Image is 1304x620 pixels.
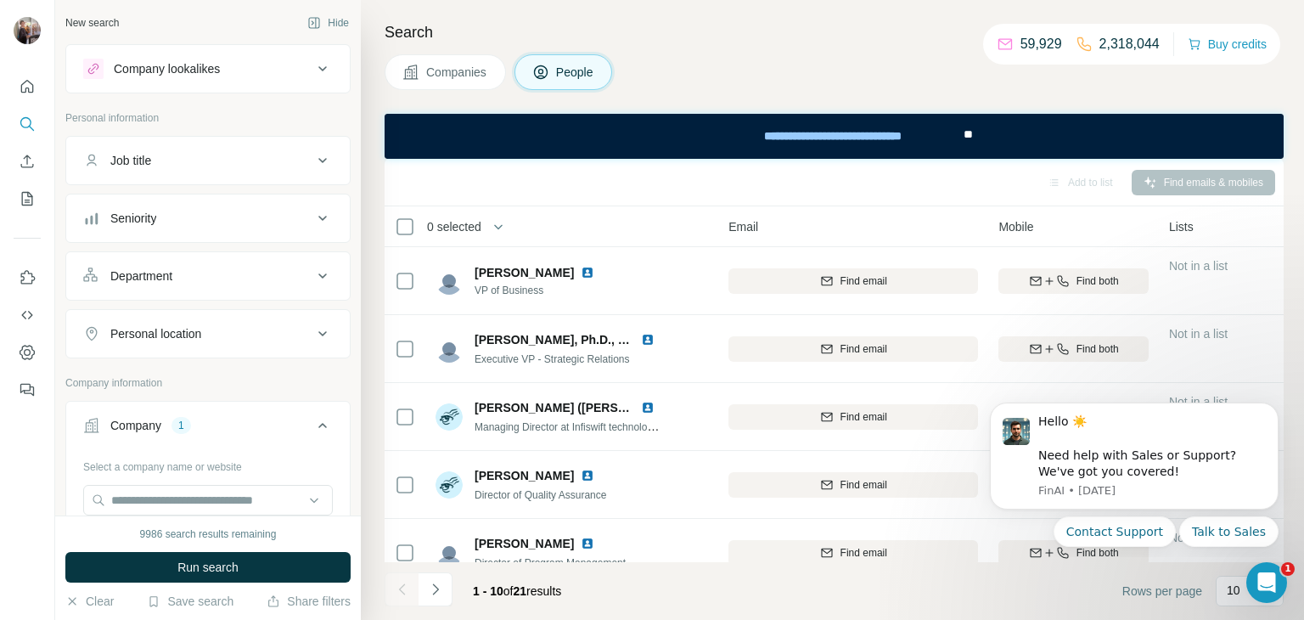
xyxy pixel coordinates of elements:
button: Quick start [14,71,41,102]
span: Find email [840,477,887,493]
span: Not in a list [1169,259,1228,273]
span: [PERSON_NAME] [475,535,574,552]
button: Search [14,109,41,139]
span: Director of Quality Assurance [475,489,606,501]
iframe: Intercom notifications message [964,388,1304,557]
img: Avatar [436,335,463,363]
button: Share filters [267,593,351,610]
button: Run search [65,552,351,583]
div: Department [110,268,172,285]
p: 59,929 [1020,34,1062,54]
button: Find email [728,472,978,498]
button: Find email [728,540,978,566]
img: Avatar [436,403,463,431]
button: Buy credits [1188,32,1267,56]
button: Use Surfe on LinkedIn [14,262,41,293]
span: Find email [840,341,887,357]
div: Company lookalikes [114,60,220,77]
img: LinkedIn logo [581,469,594,482]
button: Job title [66,140,350,181]
img: LinkedIn logo [641,401,655,414]
p: 2,318,044 [1099,34,1160,54]
img: Avatar [14,17,41,44]
span: Run search [177,559,239,576]
div: Personal location [110,325,201,342]
div: Seniority [110,210,156,227]
span: Email [728,218,758,235]
iframe: Banner [385,114,1284,159]
span: People [556,64,595,81]
button: Seniority [66,198,350,239]
button: Save search [147,593,233,610]
button: Enrich CSV [14,146,41,177]
span: Find both [1076,273,1119,289]
button: Use Surfe API [14,300,41,330]
button: Find both [998,268,1149,294]
span: Executive VP - Strategic Relations [475,353,630,365]
span: Companies [426,64,488,81]
div: Job title [110,152,151,169]
span: results [473,584,561,598]
p: Company information [65,375,351,391]
span: [PERSON_NAME] [475,264,574,281]
button: Clear [65,593,114,610]
span: Managing Director at Infiswift technologies ,[GEOGRAPHIC_DATA] [475,420,778,433]
img: LinkedIn logo [581,537,594,550]
div: New search [65,15,119,31]
button: Navigate to next page [419,572,452,606]
button: Find email [728,336,978,362]
button: Find email [728,268,978,294]
div: 9986 search results remaining [140,527,277,542]
span: Lists [1169,218,1194,235]
iframe: Intercom live chat [1246,562,1287,603]
button: Personal location [66,313,350,354]
span: of [503,584,514,598]
span: [PERSON_NAME] ([PERSON_NAME] [475,401,681,414]
div: Company [110,417,161,434]
p: Personal information [65,110,351,126]
button: Find both [998,336,1149,362]
img: LinkedIn logo [581,266,594,279]
span: [PERSON_NAME] [475,467,574,484]
img: Avatar [436,471,463,499]
button: Hide [295,10,361,36]
span: Director of Program Management [475,557,626,569]
img: LinkedIn logo [641,333,655,347]
span: [PERSON_NAME], Ph.D., P.E [475,333,636,347]
button: Company lookalikes [66,48,350,89]
span: VP of Business [475,283,601,298]
span: Find email [840,545,887,561]
button: My lists [14,183,41,214]
span: Find email [840,273,887,289]
h4: Search [385,20,1284,44]
span: 1 - 10 [473,584,503,598]
button: Company1 [66,405,350,453]
span: Mobile [998,218,1033,235]
span: 1 [1281,562,1295,576]
button: Department [66,256,350,296]
span: Find email [840,409,887,425]
div: Select a company name or website [83,453,333,475]
span: 0 selected [427,218,481,235]
p: 10 [1227,582,1240,599]
img: Avatar [436,268,463,295]
span: Find both [1076,341,1119,357]
button: Feedback [14,375,41,405]
button: Find email [728,404,978,430]
button: Dashboard [14,337,41,368]
span: Not in a list [1169,327,1228,341]
div: 1 [171,418,191,433]
img: Avatar [436,539,463,566]
span: 21 [514,584,527,598]
span: Rows per page [1122,583,1202,600]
